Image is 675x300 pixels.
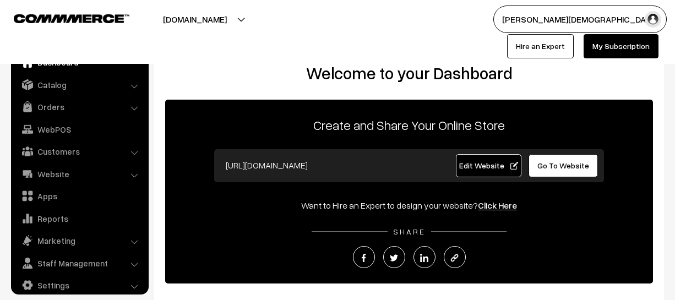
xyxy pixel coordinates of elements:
a: Click Here [478,200,517,211]
a: Go To Website [529,154,598,177]
a: Settings [14,275,145,295]
a: Catalog [14,75,145,95]
div: Want to Hire an Expert to design your website? [165,199,653,212]
span: Edit Website [459,161,518,170]
a: Customers [14,141,145,161]
a: Apps [14,186,145,206]
button: [DOMAIN_NAME] [124,6,265,33]
a: Staff Management [14,253,145,273]
a: COMMMERCE [14,11,110,24]
span: SHARE [388,227,431,236]
a: WebPOS [14,119,145,139]
a: Website [14,164,145,184]
a: Hire an Expert [507,34,574,58]
a: Edit Website [456,154,521,177]
img: COMMMERCE [14,14,129,23]
span: Go To Website [537,161,589,170]
img: user [645,11,661,28]
a: Marketing [14,231,145,250]
a: Orders [14,97,145,117]
p: Create and Share Your Online Store [165,115,653,135]
a: My Subscription [584,34,658,58]
a: Reports [14,209,145,228]
button: [PERSON_NAME][DEMOGRAPHIC_DATA] [493,6,667,33]
h2: Welcome to your Dashboard [165,63,653,83]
